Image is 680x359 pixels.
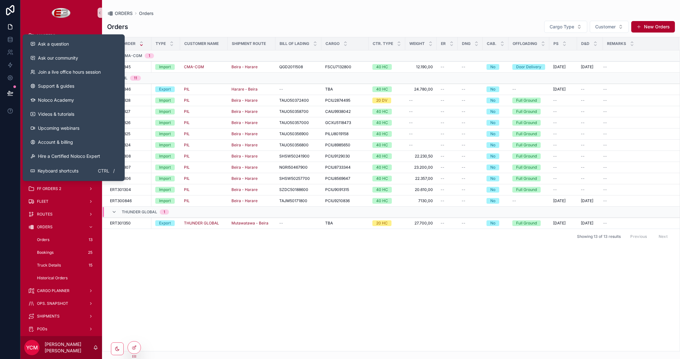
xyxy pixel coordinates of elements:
span: PIL [184,165,190,170]
a: ERT301325 [110,131,148,136]
span: Cargo Type [550,24,574,30]
span: -- [441,154,444,159]
span: -- [462,143,465,148]
span: -- [462,87,465,92]
a: PIL [184,120,224,125]
a: Support & guides [25,79,122,93]
a: -- [581,131,599,136]
a: -- [553,120,573,125]
span: TAUO50356800 [279,143,309,148]
a: Beira - Harare [231,143,272,148]
a: PIL [184,143,224,148]
div: No [490,142,495,148]
a: Beira - Harare [231,131,272,136]
div: 40 HC [376,165,388,170]
div: 40 HC [376,64,388,70]
span: -- [603,87,607,92]
span: -- [441,64,444,70]
span: -- [603,109,607,114]
a: -- [603,131,671,136]
div: No [490,98,495,103]
a: [DATE] [553,64,573,70]
a: Upcoming webinars [25,121,122,135]
span: -- [553,98,557,103]
span: -- [441,120,444,125]
a: Harare - Beira [231,87,258,92]
a: 40 HC [372,109,401,114]
a: PILU8019158 [325,131,365,136]
a: 40 HC [372,165,401,170]
a: [DATE] [553,87,573,92]
a: -- [462,120,479,125]
a: Full Ground [512,131,545,137]
span: -- [441,109,444,114]
a: -- [409,143,433,148]
a: PIL [184,154,190,159]
a: Full Ground [512,98,545,103]
a: No [486,165,505,170]
div: 40 HC [376,109,388,114]
a: -- [441,87,454,92]
span: CMA-CGM [122,53,142,58]
span: -- [462,131,465,136]
div: No [490,153,495,159]
span: TBA [325,87,333,92]
span: Noloco Academy [38,97,74,103]
a: ERT301346 [110,87,148,92]
button: New Orders [631,21,675,33]
div: Import [159,64,171,70]
a: Import [155,165,176,170]
button: Ask a question [25,37,122,51]
span: [DATE] [553,87,566,92]
span: -- [409,98,413,103]
a: -- [603,120,671,125]
span: -- [441,131,444,136]
span: TAUO50357000 [279,120,309,125]
span: Join a live office hours session [38,69,101,75]
a: No [486,109,505,114]
a: Full Ground [512,165,545,170]
a: -- [603,98,671,103]
div: 40 HC [376,131,388,137]
a: -- [603,143,671,148]
button: Select Button [590,21,629,33]
div: No [490,120,495,126]
span: Ask a question [38,41,69,47]
div: Full Ground [516,120,537,126]
a: -- [462,64,479,70]
a: Account & billing [25,135,122,149]
a: Beira - Harare [231,64,258,70]
a: -- [603,64,671,70]
span: -- [462,120,465,125]
a: -- [581,120,599,125]
a: PCIU8733344 [325,165,365,170]
span: PIL [184,143,190,148]
a: Ask our community [25,51,122,65]
span: -- [462,64,465,70]
a: -- [553,143,573,148]
a: Beira - Harare [231,165,272,170]
a: PIL [184,120,190,125]
div: Import [159,131,171,137]
a: -- [581,109,599,114]
a: PIL [184,87,224,92]
button: Keyboard shortcutsCtrl/ [25,163,122,179]
span: 24.780,00 [409,87,433,92]
span: -- [581,131,585,136]
a: Import [155,120,176,126]
span: -- [553,131,557,136]
span: 22.230,50 [409,154,433,159]
a: Beira - Harare [231,154,258,159]
span: -- [441,98,444,103]
a: ERT301327 [110,109,148,114]
span: Beira - Harare [231,120,258,125]
span: Beira - Harare [231,131,258,136]
a: PIL [184,98,224,103]
span: TAUO50358700 [279,109,309,114]
a: -- [553,131,573,136]
a: 12.190,00 [409,64,433,70]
